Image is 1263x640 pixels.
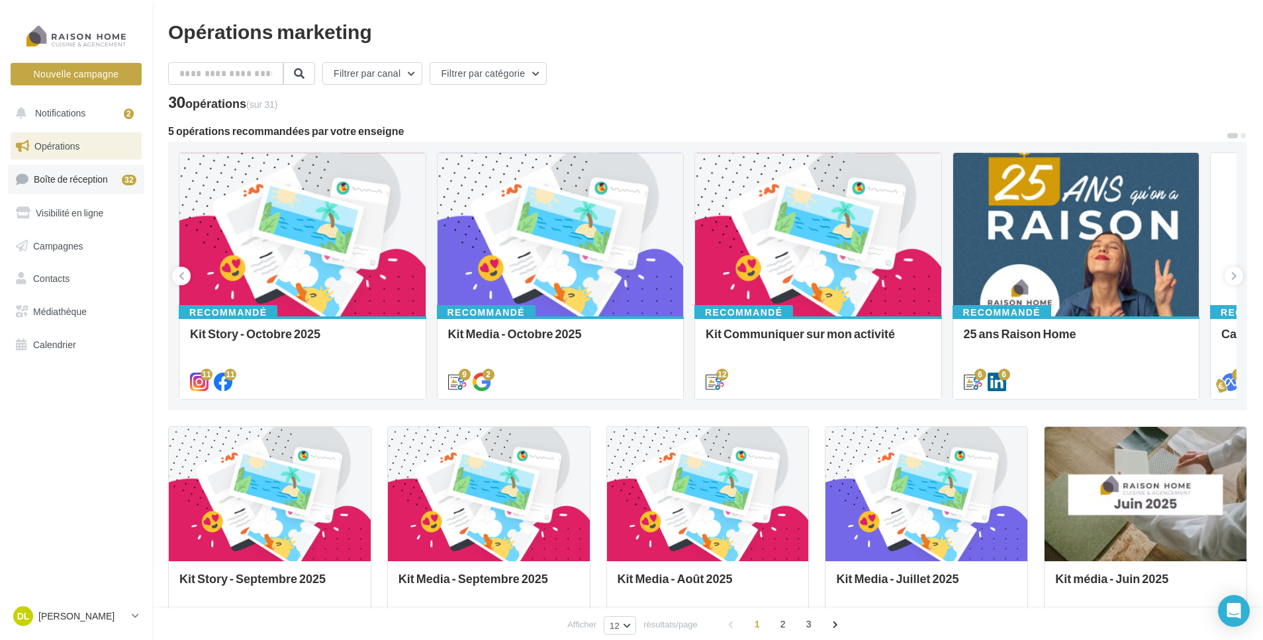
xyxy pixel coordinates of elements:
span: résultats/page [643,618,698,631]
span: Opérations [34,140,79,152]
span: Contacts [33,273,70,284]
div: 9 [459,369,471,381]
span: Boîte de réception [34,173,108,185]
div: Kit Story - Septembre 2025 [179,572,360,598]
div: 12 [716,369,728,381]
button: Filtrer par canal [322,62,422,85]
a: Campagnes [8,232,144,260]
button: Nouvelle campagne [11,63,142,85]
button: Notifications 2 [8,99,139,127]
span: 2 [772,614,794,635]
div: 6 [998,369,1010,381]
span: (sur 31) [246,99,277,110]
div: Kit Story - Octobre 2025 [190,327,415,353]
a: Visibilité en ligne [8,199,144,227]
span: Campagnes [33,240,83,251]
a: Calendrier [8,331,144,359]
button: 12 [604,616,636,635]
div: 2 [483,369,494,381]
div: 5 opérations recommandées par votre enseigne [168,126,1226,136]
a: Contacts [8,265,144,293]
p: [PERSON_NAME] [38,610,126,623]
div: 11 [224,369,236,381]
a: Médiathèque [8,298,144,326]
div: Kit Communiquer sur mon activité [706,327,931,353]
div: Kit média - Juin 2025 [1055,572,1236,598]
div: Recommandé [953,305,1051,320]
div: 3 [1232,369,1244,381]
div: 6 [974,369,986,381]
div: 25 ans Raison Home [964,327,1189,353]
span: DL [17,610,30,623]
button: Filtrer par catégorie [430,62,547,85]
span: Afficher [567,618,596,631]
span: Visibilité en ligne [36,207,103,218]
div: Kit Media - Août 2025 [618,572,798,598]
div: opérations [185,97,277,109]
div: Kit Media - Octobre 2025 [448,327,673,353]
div: Open Intercom Messenger [1218,595,1250,627]
span: Notifications [35,107,85,118]
span: 12 [610,620,620,631]
div: 2 [124,109,134,119]
a: Boîte de réception32 [8,165,144,193]
span: 1 [747,614,768,635]
div: Opérations marketing [168,21,1247,41]
span: Calendrier [33,339,76,350]
div: Kit Media - Septembre 2025 [398,572,579,598]
span: 3 [798,614,819,635]
a: DL [PERSON_NAME] [11,604,142,629]
span: Médiathèque [33,306,87,317]
div: Kit Media - Juillet 2025 [836,572,1017,598]
div: Recommandé [694,305,793,320]
a: Opérations [8,132,144,160]
div: 32 [122,175,136,185]
div: Recommandé [179,305,277,320]
div: 11 [201,369,212,381]
div: Recommandé [437,305,536,320]
div: 30 [168,95,277,110]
